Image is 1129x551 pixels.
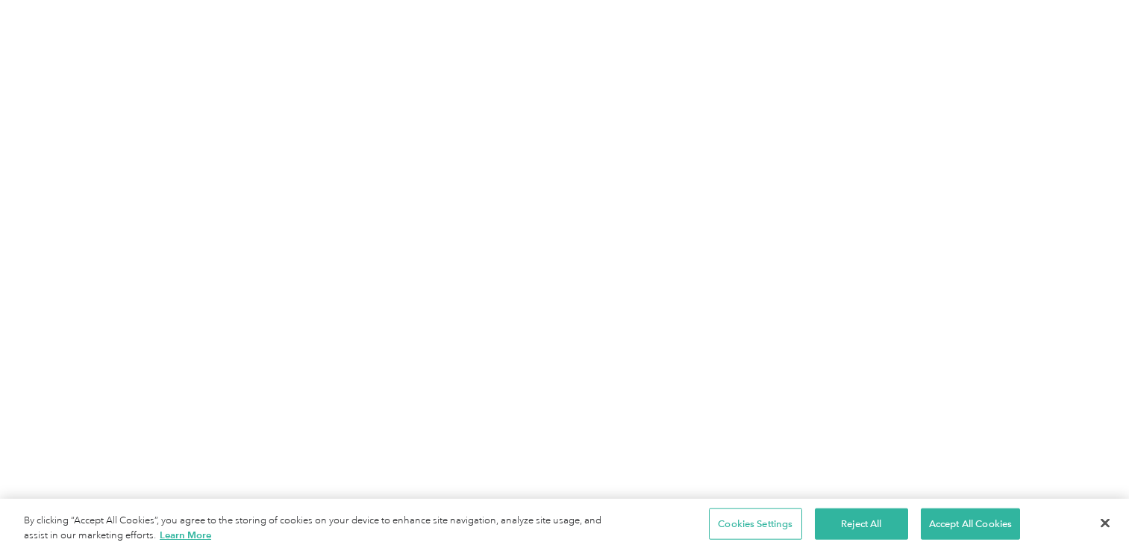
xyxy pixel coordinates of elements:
div: By clicking “Accept All Cookies”, you agree to the storing of cookies on your device to enhance s... [24,514,621,544]
button: Reject All [815,508,908,540]
button: Close [1089,506,1122,539]
a: More information about your privacy, opens in a new tab [160,529,211,541]
button: Cookies Settings [709,508,802,540]
button: Accept All Cookies [921,508,1020,540]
